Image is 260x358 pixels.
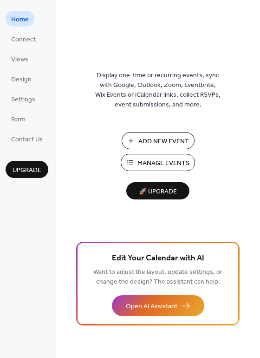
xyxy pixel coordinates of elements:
[137,159,189,168] span: Manage Events
[132,186,184,198] span: 🚀 Upgrade
[138,137,189,146] span: Add New Event
[6,131,48,146] a: Contact Us
[6,31,41,46] a: Connect
[11,15,29,25] span: Home
[13,166,41,175] span: Upgrade
[11,95,35,105] span: Settings
[11,115,26,125] span: Form
[126,302,177,312] span: Open AI Assistant
[11,55,28,65] span: Views
[95,71,221,110] span: Display one-time or recurring events, sync with Google, Outlook, Zoom, Eventbrite, Wix Events or ...
[126,182,189,199] button: 🚀 Upgrade
[122,132,195,149] button: Add New Event
[112,295,204,316] button: Open AI Assistant
[112,252,204,265] span: Edit Your Calendar with AI
[93,266,222,288] span: Want to adjust the layout, update settings, or change the design? The assistant can help.
[6,11,34,27] a: Home
[11,135,43,145] span: Contact Us
[121,154,195,171] button: Manage Events
[6,161,48,178] button: Upgrade
[11,75,32,85] span: Design
[6,71,37,86] a: Design
[6,51,34,66] a: Views
[6,111,31,126] a: Form
[6,91,41,106] a: Settings
[11,35,36,45] span: Connect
